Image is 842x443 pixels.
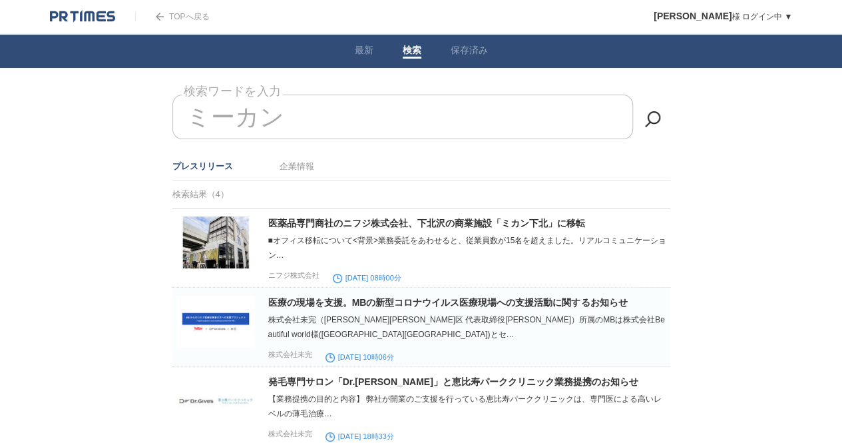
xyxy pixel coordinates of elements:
[268,312,668,342] div: 株式会社未完（[PERSON_NAME][PERSON_NAME]区 代表取締役[PERSON_NAME]）所属のMBは株式会社Beautiful world様([GEOGRAPHIC_DATA...
[654,12,792,21] a: [PERSON_NAME]様 ログイン中 ▼
[135,12,209,21] a: TOPへ戻る
[280,161,314,171] a: 企業情報
[355,45,373,59] a: 最新
[325,353,394,361] time: [DATE] 10時06分
[268,297,628,308] a: 医療の現場を支援。MBの新型コロナウイルス医療現場への支援活動に関するお知らせ
[176,375,255,427] img: d56634-129-513712-0.jpg
[403,45,421,59] a: 検索
[268,218,585,228] a: 医薬品専門商社のニフジ株式会社、下北沢の商業施設「ミカン下北」に移転
[654,11,732,21] span: [PERSON_NAME]
[176,217,255,268] img: 127429-1-d9d105ae4ef7cf5769002118fca313e4-720x567.png
[172,161,233,171] a: プレスリリース
[268,350,312,360] p: 株式会社未完
[268,429,312,439] p: 株式会社未完
[268,376,638,387] a: 発毛専門サロン「Dr.[PERSON_NAME]」と恵比寿パーククリニック業務提携のお知らせ
[333,274,401,282] time: [DATE] 08時00分
[268,270,319,280] p: ニフジ株式会社
[182,81,283,102] label: 検索ワードを入力
[172,181,670,209] div: 検索結果（4）
[176,296,255,348] img: d56634-190-46fd3228eccad2e5880c-0.jpg
[156,13,164,21] img: arrow.png
[268,233,668,262] div: ■オフィス移転について<背景>業務委託をあわせると、従業員数が15名を超えました。リアルコミュニケーション…
[451,45,488,59] a: 保存済み
[325,432,394,440] time: [DATE] 18時33分
[50,10,115,23] img: logo.png
[268,392,668,421] div: 【業務提携の目的と内容】 弊社が開業のご支援を行っている恵比寿パーククリニックは、専門医による高いレベルの薄毛治療…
